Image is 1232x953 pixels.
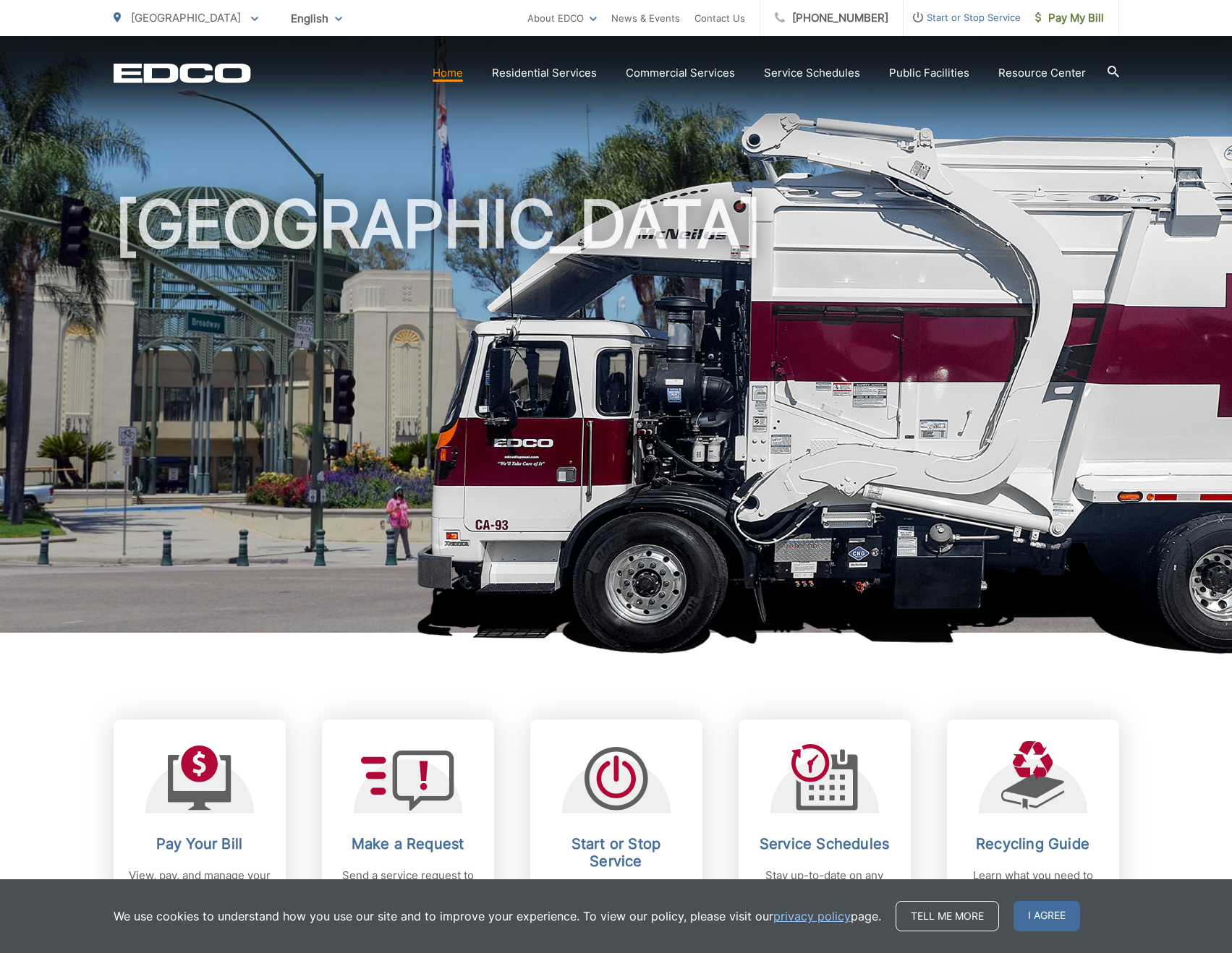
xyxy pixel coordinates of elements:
[1035,9,1104,27] span: Pay My Bill
[764,64,860,82] a: Service Schedules
[114,188,1119,646] h1: [GEOGRAPHIC_DATA]
[492,64,597,82] a: Residential Services
[961,835,1105,852] h2: Recycling Guide
[739,719,911,941] a: Service Schedules Stay up-to-date on any changes in schedules.
[753,867,896,902] p: Stay up-to-date on any changes in schedules.
[527,9,597,27] a: About EDCO
[611,9,680,27] a: News & Events
[753,835,896,852] h2: Service Schedules
[280,6,353,31] span: English
[322,719,494,941] a: Make a Request Send a service request to EDCO.
[1014,901,1080,931] span: I agree
[545,835,688,870] h2: Start or Stop Service
[131,11,241,25] span: [GEOGRAPHIC_DATA]
[889,64,969,82] a: Public Facilities
[433,64,463,82] a: Home
[336,835,480,852] h2: Make a Request
[961,867,1105,902] p: Learn what you need to know about recycling.
[128,867,271,902] p: View, pay, and manage your bill online.
[998,64,1086,82] a: Resource Center
[336,867,480,902] p: Send a service request to EDCO.
[947,719,1119,941] a: Recycling Guide Learn what you need to know about recycling.
[114,63,251,83] a: EDCD logo. Return to the homepage.
[773,907,851,925] a: privacy policy
[694,9,745,27] a: Contact Us
[896,901,999,931] a: Tell me more
[114,719,286,941] a: Pay Your Bill View, pay, and manage your bill online.
[128,835,271,852] h2: Pay Your Bill
[114,907,881,925] p: We use cookies to understand how you use our site and to improve your experience. To view our pol...
[626,64,735,82] a: Commercial Services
